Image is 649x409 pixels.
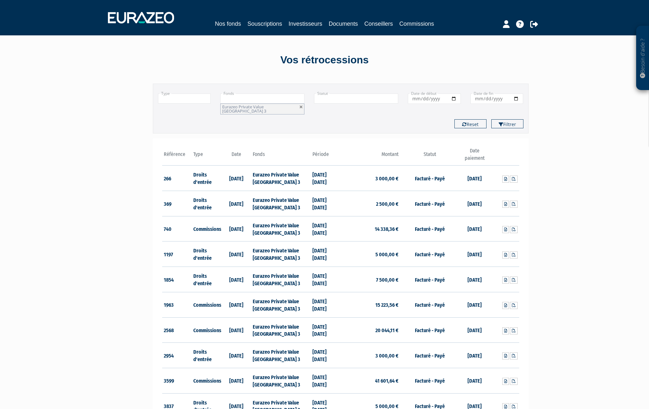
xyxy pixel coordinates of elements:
td: 369 [162,191,192,216]
td: 1854 [162,267,192,292]
td: [DATE] [222,267,251,292]
td: Eurazeo Private Value [GEOGRAPHIC_DATA] 3 [251,241,311,267]
a: Conseillers [364,19,393,28]
td: [DATE] [DATE] [311,166,341,191]
td: Droits d'entrée [192,191,222,216]
td: Facturé - Payé [400,292,460,317]
td: Droits d'entrée [192,267,222,292]
a: Documents [329,19,358,28]
td: [DATE] [222,241,251,267]
td: 1197 [162,241,192,267]
td: Droits d'entrée [192,241,222,267]
td: Facturé - Payé [400,216,460,241]
td: Commissions [192,292,222,317]
td: 20 044,11 € [341,317,400,343]
td: Eurazeo Private Value [GEOGRAPHIC_DATA] 3 [251,368,311,393]
td: [DATE] [460,317,489,343]
td: Eurazeo Private Value [GEOGRAPHIC_DATA] 3 [251,292,311,317]
td: [DATE] [460,292,489,317]
td: 3 000,00 € [341,166,400,191]
td: Eurazeo Private Value [GEOGRAPHIC_DATA] 3 [251,191,311,216]
td: 14 338,36 € [341,216,400,241]
td: Eurazeo Private Value [GEOGRAPHIC_DATA] 3 [251,343,311,368]
td: [DATE] [222,166,251,191]
a: Nos fonds [215,19,241,28]
th: Type [192,147,222,166]
button: Filtrer [491,119,523,128]
td: 740 [162,216,192,241]
span: Eurazeo Private Value [GEOGRAPHIC_DATA] 3 [222,104,266,114]
td: 3 000,00 € [341,343,400,368]
td: Commissions [192,368,222,393]
td: Eurazeo Private Value [GEOGRAPHIC_DATA] 3 [251,166,311,191]
td: 5 000,00 € [341,241,400,267]
th: Date [222,147,251,166]
td: [DATE] [DATE] [311,292,341,317]
td: [DATE] [460,343,489,368]
td: [DATE] [460,241,489,267]
button: Reset [454,119,487,128]
td: 7 500,00 € [341,267,400,292]
td: [DATE] [460,267,489,292]
td: Eurazeo Private Value [GEOGRAPHIC_DATA] 3 [251,267,311,292]
td: [DATE] [222,368,251,393]
td: 266 [162,166,192,191]
td: [DATE] [460,166,489,191]
td: 15 223,56 € [341,292,400,317]
p: Besoin d'aide ? [639,29,646,87]
td: Facturé - Payé [400,317,460,343]
td: Facturé - Payé [400,343,460,368]
td: Facturé - Payé [400,166,460,191]
td: [DATE] [222,317,251,343]
td: 3599 [162,368,192,393]
div: Vos rétrocessions [142,53,508,68]
td: Facturé - Payé [400,191,460,216]
th: Fonds [251,147,311,166]
td: [DATE] [DATE] [311,368,341,393]
td: Facturé - Payé [400,267,460,292]
td: Droits d'entrée [192,166,222,191]
td: 2954 [162,343,192,368]
td: [DATE] [DATE] [311,317,341,343]
td: [DATE] [DATE] [311,241,341,267]
td: 2 500,00 € [341,191,400,216]
td: 41 601,64 € [341,368,400,393]
th: Montant [341,147,400,166]
td: Commissions [192,317,222,343]
td: 1963 [162,292,192,317]
td: [DATE] [DATE] [311,216,341,241]
th: Statut [400,147,460,166]
td: [DATE] [222,191,251,216]
td: [DATE] [222,216,251,241]
td: [DATE] [222,292,251,317]
a: Souscriptions [247,19,282,28]
th: Référence [162,147,192,166]
td: Facturé - Payé [400,241,460,267]
td: [DATE] [460,191,489,216]
th: Date paiement [460,147,489,166]
td: Eurazeo Private Value [GEOGRAPHIC_DATA] 3 [251,216,311,241]
a: Commissions [399,19,434,29]
td: Droits d'entrée [192,343,222,368]
td: [DATE] [460,368,489,393]
th: Période [311,147,341,166]
td: [DATE] [222,343,251,368]
td: 2568 [162,317,192,343]
td: [DATE] [DATE] [311,343,341,368]
img: 1732889491-logotype_eurazeo_blanc_rvb.png [108,12,174,23]
td: [DATE] [DATE] [311,191,341,216]
td: Eurazeo Private Value [GEOGRAPHIC_DATA] 3 [251,317,311,343]
td: Facturé - Payé [400,368,460,393]
td: Commissions [192,216,222,241]
td: [DATE] [DATE] [311,267,341,292]
a: Investisseurs [288,19,322,28]
td: [DATE] [460,216,489,241]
